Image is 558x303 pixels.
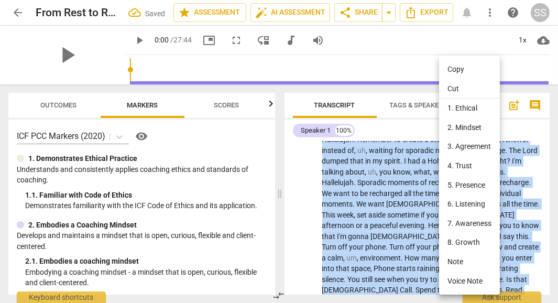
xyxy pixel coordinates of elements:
li: 4. Trust [439,156,500,176]
li: 8. Growth [439,233,500,252]
li: 1. Ethical [439,99,500,118]
li: 7. Awareness [439,214,500,233]
li: Voice Note [439,272,500,291]
li: 5. Presence [439,176,500,195]
li: 3. Agreement [439,137,500,156]
li: Cut [439,79,500,99]
li: Copy [439,60,500,79]
li: Note [439,252,500,272]
li: 6. Listening [439,194,500,214]
li: 2. Mindset [439,118,500,137]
